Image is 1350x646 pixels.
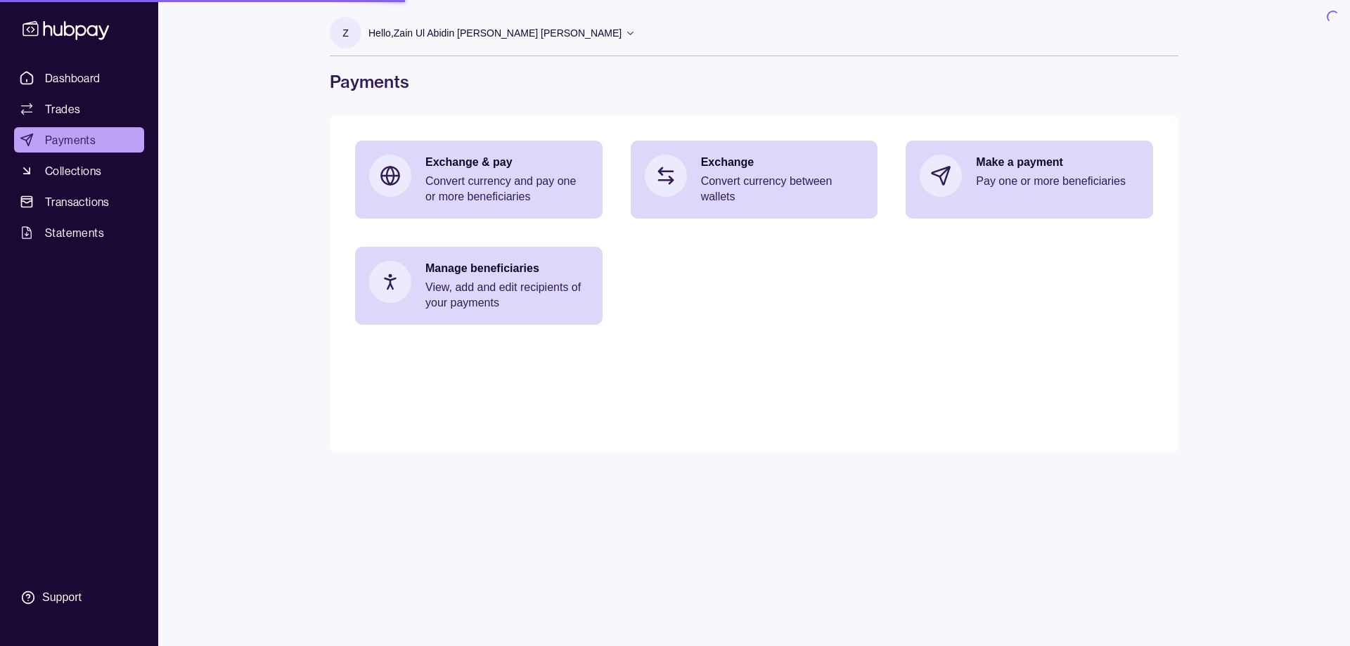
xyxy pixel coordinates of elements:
[355,141,603,219] a: Exchange & payConvert currency and pay one or more beneficiaries
[14,127,144,153] a: Payments
[425,280,589,311] p: View, add and edit recipients of your payments
[906,141,1153,211] a: Make a paymentPay one or more beneficiaries
[14,65,144,91] a: Dashboard
[45,162,101,179] span: Collections
[701,174,864,205] p: Convert currency between wallets
[45,224,104,241] span: Statements
[14,158,144,183] a: Collections
[425,174,589,205] p: Convert currency and pay one or more beneficiaries
[45,101,80,117] span: Trades
[701,155,864,170] p: Exchange
[45,70,101,86] span: Dashboard
[425,155,589,170] p: Exchange & pay
[14,96,144,122] a: Trades
[368,25,622,41] p: Hello, Zain Ul Abidin [PERSON_NAME] [PERSON_NAME]
[976,155,1139,170] p: Make a payment
[45,131,96,148] span: Payments
[14,189,144,214] a: Transactions
[342,25,349,41] p: Z
[355,247,603,325] a: Manage beneficiariesView, add and edit recipients of your payments
[42,590,82,605] div: Support
[330,70,1178,93] h1: Payments
[45,193,110,210] span: Transactions
[14,583,144,612] a: Support
[631,141,878,219] a: ExchangeConvert currency between wallets
[14,220,144,245] a: Statements
[425,261,589,276] p: Manage beneficiaries
[976,174,1139,189] p: Pay one or more beneficiaries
